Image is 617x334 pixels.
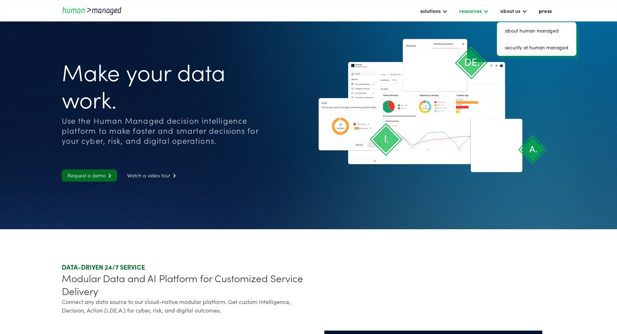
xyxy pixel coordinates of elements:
a: press [535,5,555,17]
div: DATA-DRIVEN 24/7 SERVICE [62,263,306,271]
g: Historical View [386,121,399,122]
div: Use the Human Managed decision intelligence platform to make faster and smarter decisions for you... [62,116,275,146]
g: Home [355,73,360,74]
g: Dashboard [381,79,389,81]
g: Pass [388,126,391,127]
a: Request a demo [62,170,117,182]
g: Overly permissive storage containing sensitive data [322,107,376,109]
g: Cloud Misconfigurations [355,97,374,99]
g: Violation Age [457,95,468,97]
span:  [106,173,111,178]
div: solutions [420,6,441,15]
h1: Make your data work. [62,58,275,112]
g: /4 [462,43,464,45]
g: Asset Management [355,84,370,85]
g: Thu [458,149,461,150]
div: Connect any data source to our cloud-native modular platform. Get custom Intelligence, Decision, ... [62,297,306,314]
a: home [62,6,126,15]
div: resources [456,5,492,17]
g: Sun [396,149,398,150]
div: solutions [417,5,451,17]
a: security at human managed [500,42,573,53]
a: about human managed [500,25,573,36]
g: Pending Decisions [434,43,453,45]
g: Insights [381,88,388,90]
g: I. [385,136,389,143]
div: about us [497,5,531,17]
div: resources [459,6,482,15]
div: about us [500,6,520,15]
g: Home [381,74,385,75]
g: A. [530,146,537,153]
span:  [170,173,176,178]
a: Watch a video tour [121,170,182,182]
g: Restricted [358,128,367,129]
g: Enterprise Security [355,88,370,90]
g: Intel [322,102,327,104]
g: Review [356,144,363,146]
g: I.DE.A. [392,80,397,81]
div: Modular Data and AI Platform for Customized Service Delivery [62,271,306,297]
